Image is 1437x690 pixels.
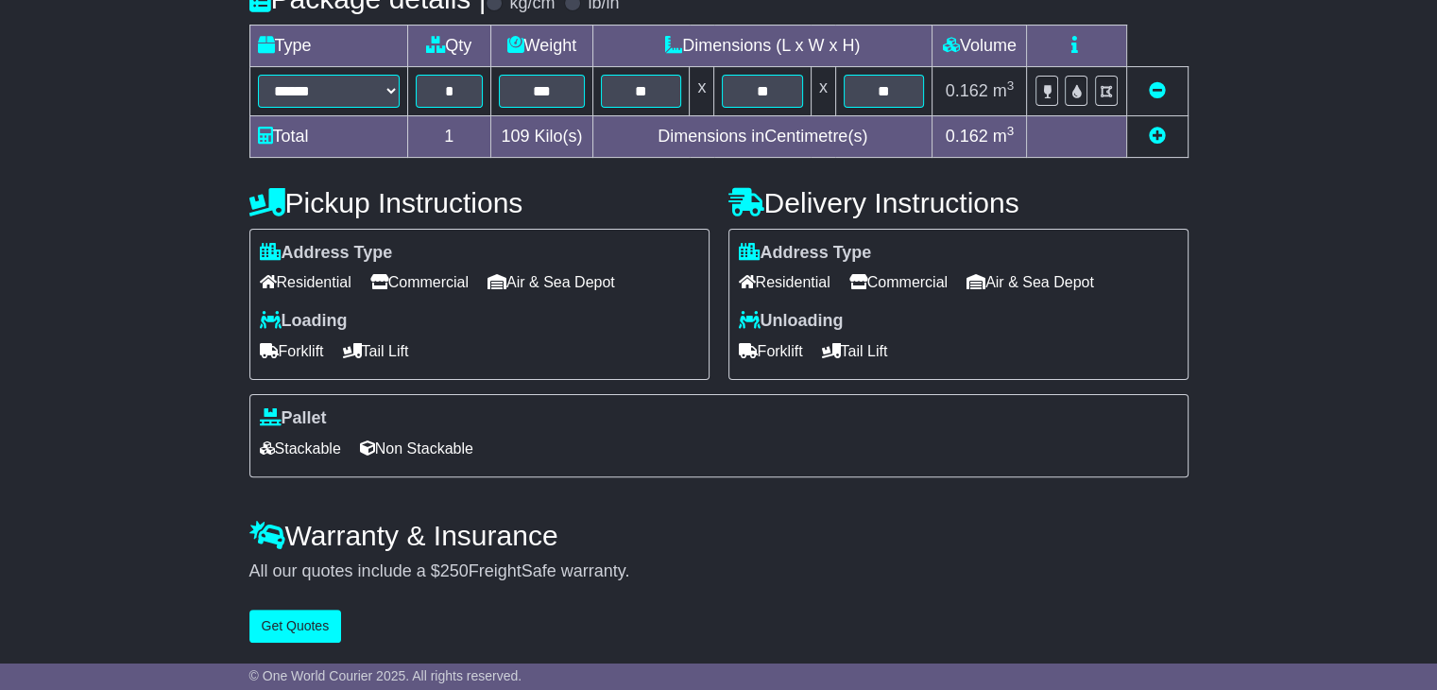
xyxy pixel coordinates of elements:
[1149,81,1166,100] a: Remove this item
[407,115,490,157] td: 1
[739,311,844,332] label: Unloading
[249,561,1189,582] div: All our quotes include a $ FreightSafe warranty.
[946,127,988,146] span: 0.162
[946,81,988,100] span: 0.162
[360,434,473,463] span: Non Stackable
[260,311,348,332] label: Loading
[490,115,592,157] td: Kilo(s)
[488,267,615,297] span: Air & Sea Depot
[690,66,714,115] td: x
[501,127,529,146] span: 109
[1149,127,1166,146] a: Add new item
[967,267,1094,297] span: Air & Sea Depot
[1007,124,1015,138] sup: 3
[260,243,393,264] label: Address Type
[249,520,1189,551] h4: Warranty & Insurance
[592,115,932,157] td: Dimensions in Centimetre(s)
[249,25,407,66] td: Type
[249,115,407,157] td: Total
[260,336,324,366] span: Forklift
[993,127,1015,146] span: m
[739,243,872,264] label: Address Type
[260,267,351,297] span: Residential
[407,25,490,66] td: Qty
[260,408,327,429] label: Pallet
[728,187,1189,218] h4: Delivery Instructions
[440,561,469,580] span: 250
[849,267,948,297] span: Commercial
[490,25,592,66] td: Weight
[343,336,409,366] span: Tail Lift
[932,25,1027,66] td: Volume
[260,434,341,463] span: Stackable
[811,66,835,115] td: x
[249,668,522,683] span: © One World Courier 2025. All rights reserved.
[993,81,1015,100] span: m
[822,336,888,366] span: Tail Lift
[249,610,342,643] button: Get Quotes
[1007,78,1015,93] sup: 3
[249,187,710,218] h4: Pickup Instructions
[592,25,932,66] td: Dimensions (L x W x H)
[739,336,803,366] span: Forklift
[370,267,469,297] span: Commercial
[739,267,830,297] span: Residential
